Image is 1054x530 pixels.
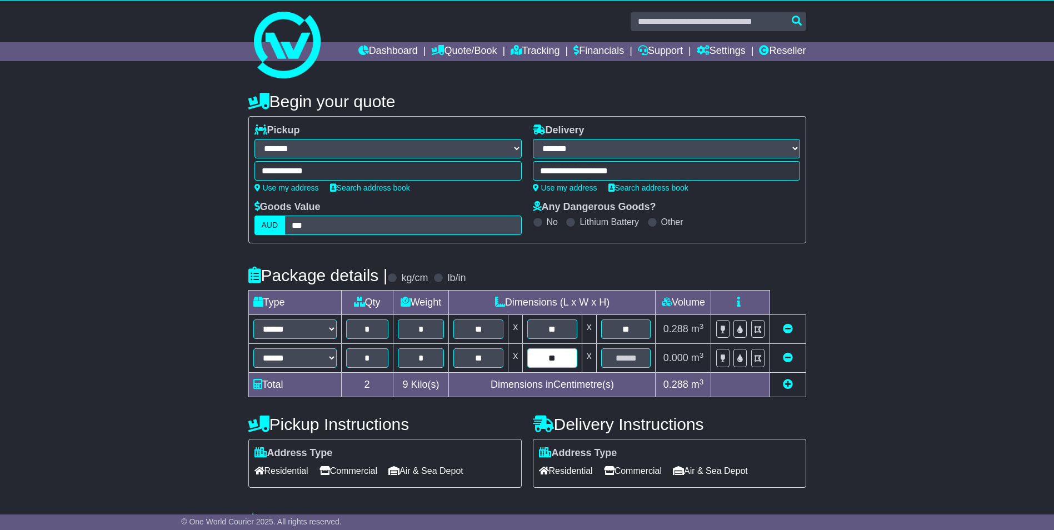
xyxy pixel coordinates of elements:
[447,272,466,284] label: lb/in
[638,42,683,61] a: Support
[547,217,558,227] label: No
[254,124,300,137] label: Pickup
[511,42,560,61] a: Tracking
[248,266,388,284] h4: Package details |
[508,315,523,344] td: x
[449,373,656,397] td: Dimensions in Centimetre(s)
[604,462,662,479] span: Commercial
[580,217,639,227] label: Lithium Battery
[393,291,449,315] td: Weight
[254,447,333,459] label: Address Type
[341,373,393,397] td: 2
[402,379,408,390] span: 9
[656,291,711,315] td: Volume
[319,462,377,479] span: Commercial
[783,352,793,363] a: Remove this item
[700,378,704,386] sup: 3
[663,323,688,334] span: 0.288
[388,462,463,479] span: Air & Sea Depot
[533,183,597,192] a: Use my address
[449,291,656,315] td: Dimensions (L x W x H)
[533,124,585,137] label: Delivery
[254,183,319,192] a: Use my address
[700,351,704,359] sup: 3
[661,217,683,227] label: Other
[533,201,656,213] label: Any Dangerous Goods?
[691,352,704,363] span: m
[783,379,793,390] a: Add new item
[573,42,624,61] a: Financials
[431,42,497,61] a: Quote/Book
[759,42,806,61] a: Reseller
[582,315,596,344] td: x
[341,291,393,315] td: Qty
[508,344,523,373] td: x
[330,183,410,192] a: Search address book
[248,291,341,315] td: Type
[663,379,688,390] span: 0.288
[248,92,806,111] h4: Begin your quote
[248,415,522,433] h4: Pickup Instructions
[254,201,321,213] label: Goods Value
[608,183,688,192] a: Search address book
[254,462,308,479] span: Residential
[393,373,449,397] td: Kilo(s)
[697,42,746,61] a: Settings
[248,373,341,397] td: Total
[691,379,704,390] span: m
[401,272,428,284] label: kg/cm
[254,216,286,235] label: AUD
[539,447,617,459] label: Address Type
[181,517,342,526] span: © One World Courier 2025. All rights reserved.
[783,323,793,334] a: Remove this item
[673,462,748,479] span: Air & Sea Depot
[358,42,418,61] a: Dashboard
[663,352,688,363] span: 0.000
[539,462,593,479] span: Residential
[533,415,806,433] h4: Delivery Instructions
[691,323,704,334] span: m
[582,344,596,373] td: x
[700,322,704,331] sup: 3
